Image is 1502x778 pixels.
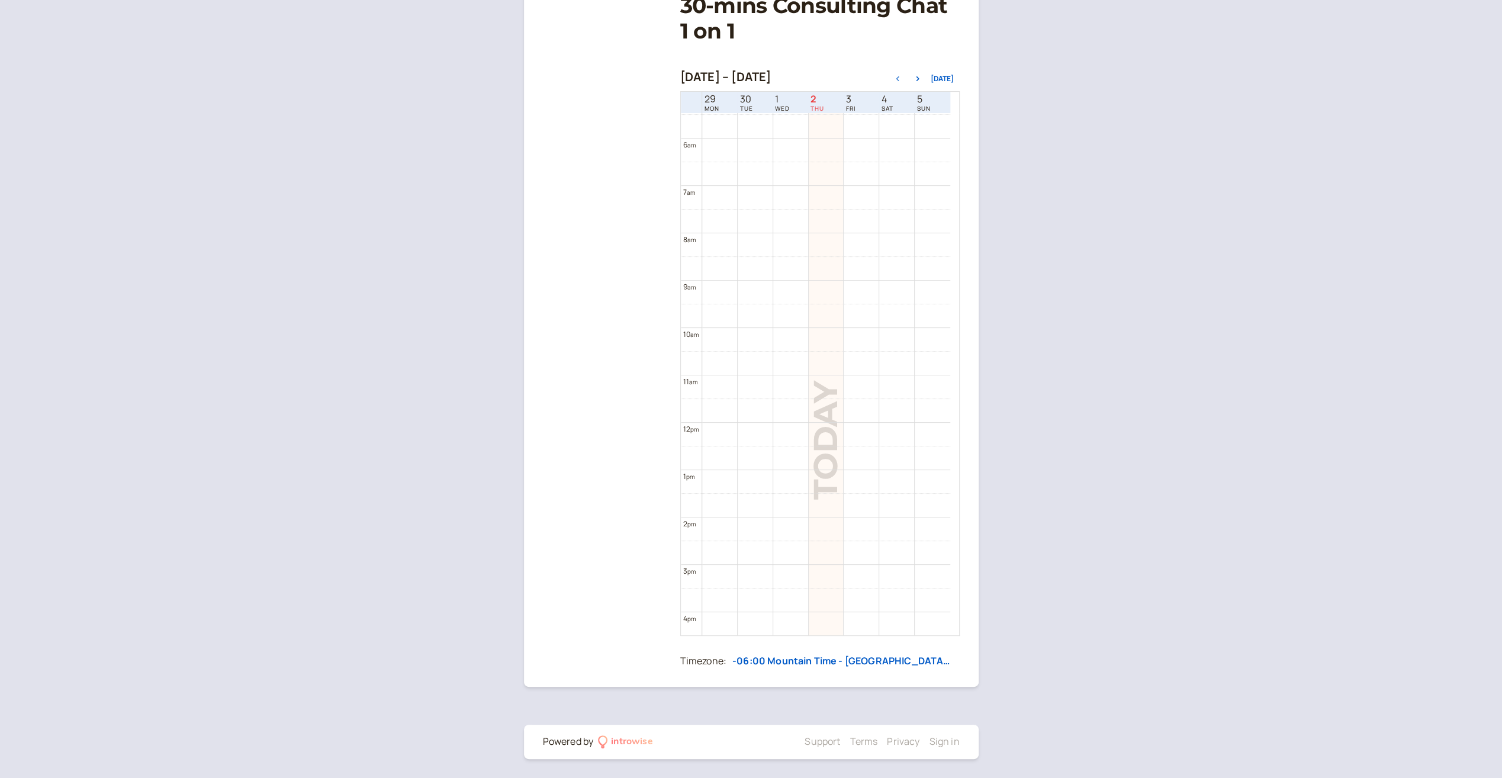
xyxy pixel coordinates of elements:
[882,94,893,105] span: 4
[687,567,696,576] span: pm
[887,735,919,748] a: Privacy
[775,94,790,105] span: 1
[683,139,696,150] div: 6
[705,105,719,112] span: MON
[680,70,771,84] h2: [DATE] – [DATE]
[844,92,858,113] a: October 3, 2025
[739,94,752,105] span: 30
[702,92,722,113] a: September 29, 2025
[683,471,695,482] div: 1
[683,187,696,198] div: 7
[687,615,696,623] span: pm
[683,565,696,577] div: 3
[687,141,696,149] span: am
[846,105,855,112] span: FRI
[683,423,699,435] div: 12
[690,330,699,339] span: am
[917,94,931,105] span: 5
[680,654,726,669] div: Timezone:
[775,105,790,112] span: WED
[808,92,826,113] a: October 2, 2025
[739,105,752,112] span: TUE
[683,518,696,529] div: 2
[846,94,855,105] span: 3
[687,283,696,291] span: am
[611,734,652,750] div: introwise
[773,92,792,113] a: October 1, 2025
[805,735,840,748] a: Support
[683,613,696,624] div: 4
[915,92,933,113] a: October 5, 2025
[687,236,696,244] span: am
[931,75,954,83] button: [DATE]
[687,188,695,197] span: am
[683,376,698,387] div: 11
[705,94,719,105] span: 29
[917,105,931,112] span: SUN
[686,472,694,481] span: pm
[683,329,699,340] div: 10
[687,520,696,528] span: pm
[683,234,696,245] div: 8
[598,734,653,750] a: introwise
[850,735,877,748] a: Terms
[689,378,697,386] span: am
[810,105,824,112] span: THU
[543,734,594,750] div: Powered by
[810,94,824,105] span: 2
[882,105,893,112] span: SAT
[690,425,699,433] span: pm
[737,92,755,113] a: September 30, 2025
[879,92,896,113] a: October 4, 2025
[683,281,696,292] div: 9
[929,735,959,748] a: Sign in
